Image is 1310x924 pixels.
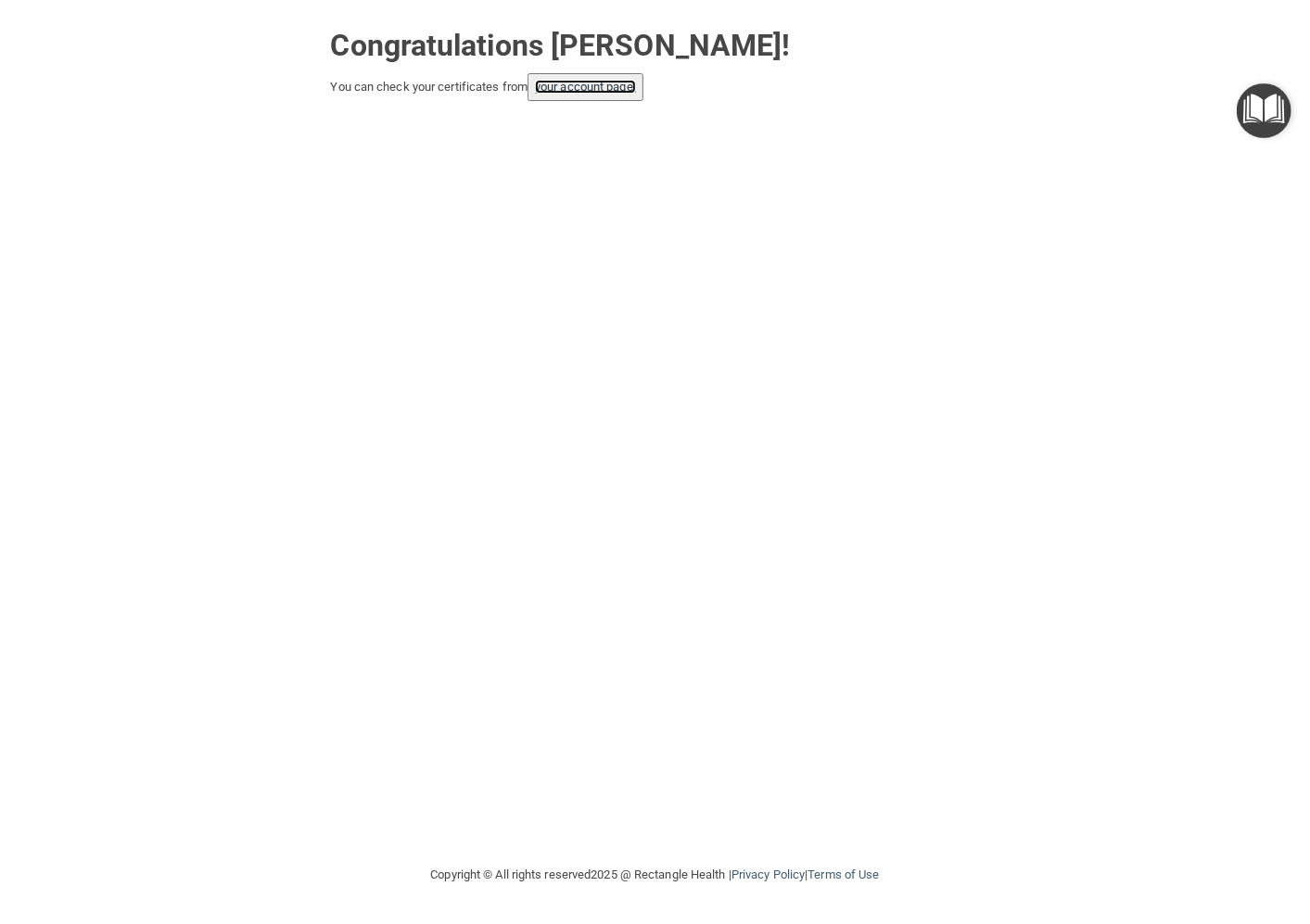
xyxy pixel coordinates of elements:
[808,867,879,881] a: Terms of Use
[535,80,636,94] a: your account page!
[528,73,643,101] button: your account page!
[991,794,1288,867] iframe: Drift Widget Chat Controller
[1237,83,1291,138] button: Open Resource Center
[317,845,994,905] div: Copyright © All rights reserved 2025 @ Rectangle Health | |
[331,28,791,63] strong: Congratulations [PERSON_NAME]!
[331,73,980,101] div: You can check your certificates from
[731,867,805,881] a: Privacy Policy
